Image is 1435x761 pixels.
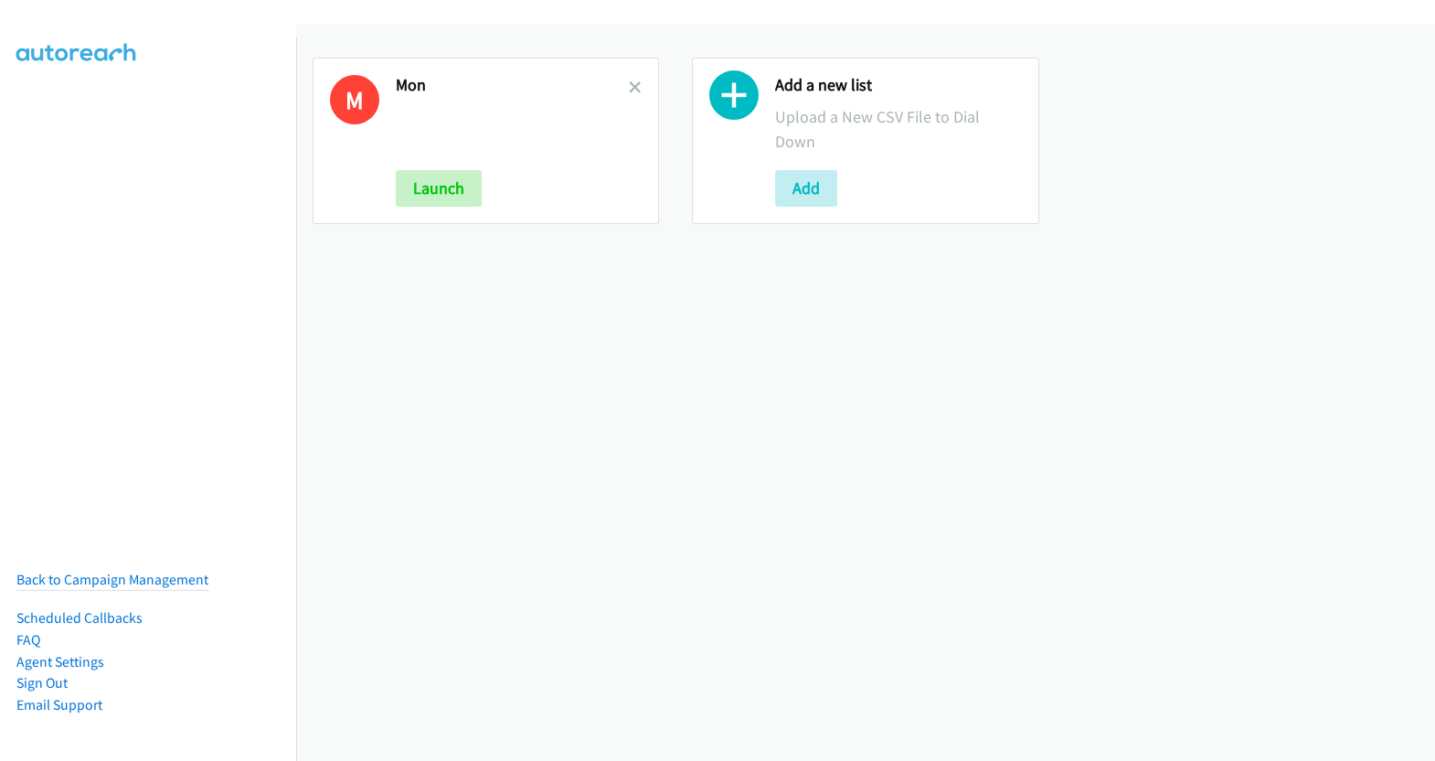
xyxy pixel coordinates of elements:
[775,104,1021,154] p: Upload a New CSV File to Dial Down
[396,170,482,207] button: Launch
[16,609,143,627] a: Scheduled Callbacks
[16,631,40,648] a: FAQ
[330,75,379,124] h1: M
[16,571,208,588] a: Back to Campaign Management
[396,75,629,96] h2: Mon
[16,696,102,713] a: Email Support
[16,653,104,670] a: Agent Settings
[16,674,68,691] a: Sign Out
[775,75,1021,96] h2: Add a new list
[775,170,837,207] button: Add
